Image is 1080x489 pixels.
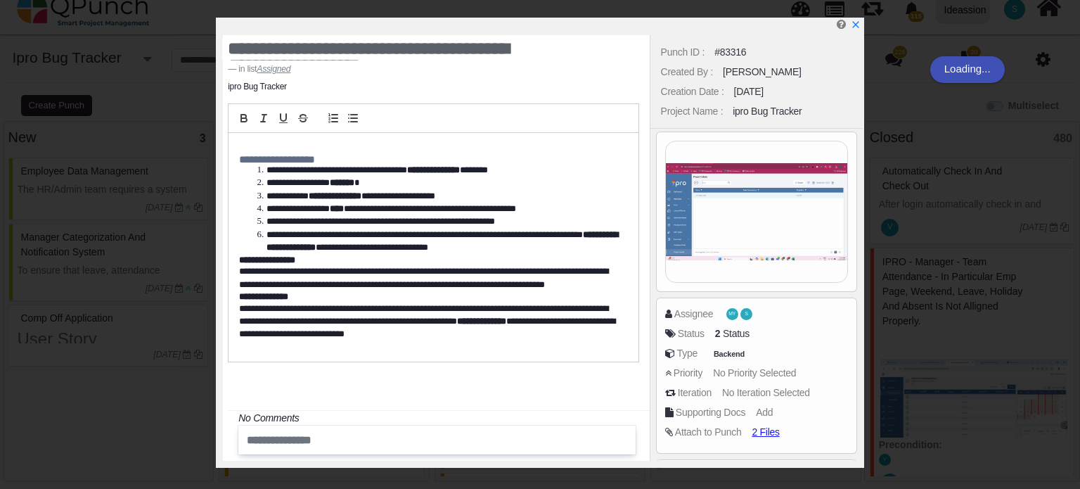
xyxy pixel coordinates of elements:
[228,80,287,93] li: ipro Bug Tracker
[837,19,846,30] i: Edit Punch
[930,56,1005,83] div: Loading...
[851,19,861,30] a: x
[238,412,299,424] i: No Comments
[851,20,861,30] svg: x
